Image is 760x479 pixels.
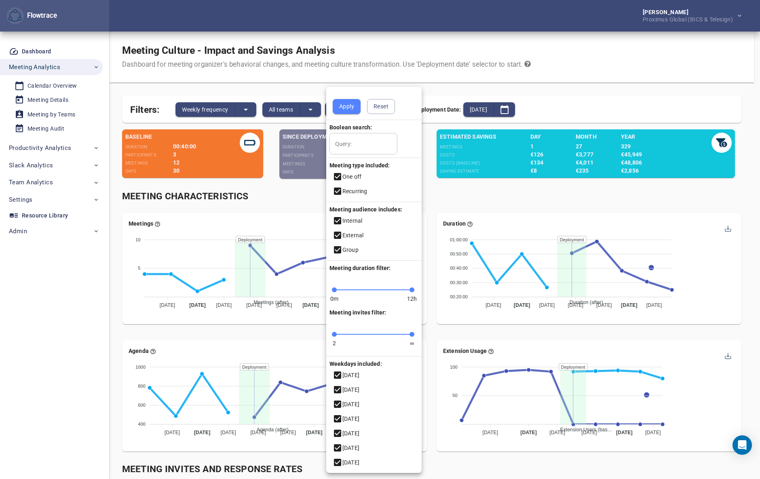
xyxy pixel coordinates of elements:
[326,265,391,271] span: Meeting duration filter:
[326,243,422,257] li: Group
[326,124,372,131] span: Boolean search:
[410,339,414,347] span: ∞
[326,411,422,426] li: [DATE]
[374,101,388,112] span: Reset
[326,382,422,397] li: [DATE]
[326,426,422,441] li: [DATE]
[407,295,417,303] span: 12h
[333,339,336,347] span: 2
[326,361,382,367] span: Weekdays included:
[326,206,402,213] span: Meeting audience includes:
[339,101,354,112] span: Apply
[333,99,361,114] button: Apply
[326,397,422,411] li: [DATE]
[733,435,752,455] div: Open Intercom Messenger
[326,213,422,228] li: Internal
[326,169,422,184] li: One off
[326,368,422,382] li: [DATE]
[326,455,422,470] li: [DATE]
[330,295,338,303] span: 0m
[367,99,395,114] button: Reset
[326,441,422,455] li: [DATE]
[326,162,390,169] span: Meeting type included:
[326,184,422,198] li: Recurring
[326,309,386,316] span: Meeting invites filter:
[326,228,422,243] li: External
